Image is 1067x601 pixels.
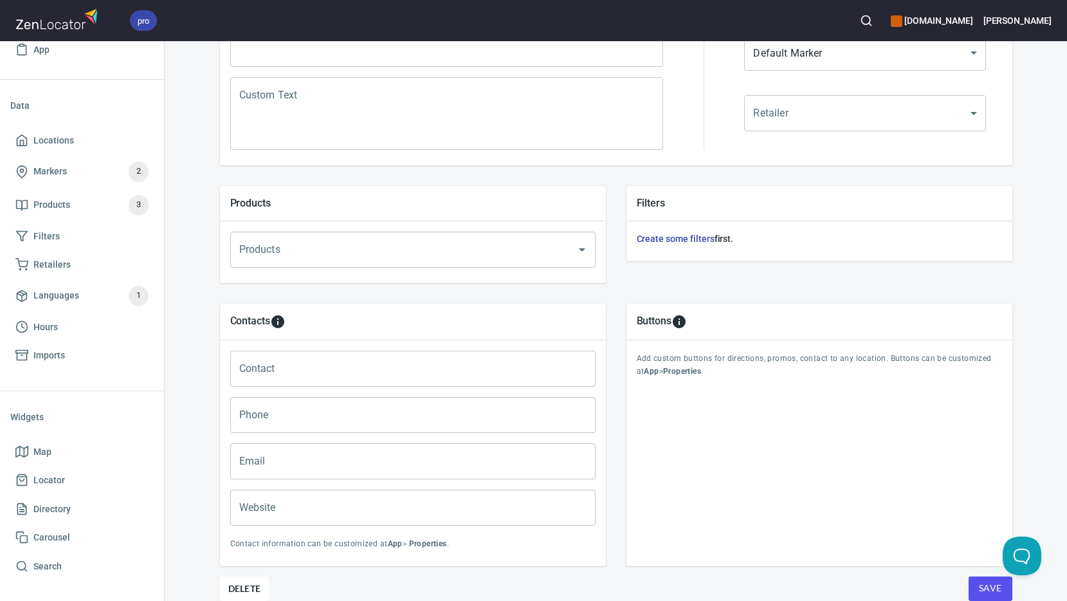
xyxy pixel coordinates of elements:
[33,501,71,517] span: Directory
[1003,537,1041,575] iframe: Help Scout Beacon - Open
[388,539,403,548] b: App
[852,6,880,35] button: Search
[10,35,154,64] a: App
[10,313,154,342] a: Hours
[637,314,672,329] h5: Buttons
[33,530,70,546] span: Carousel
[10,402,154,432] li: Widgets
[33,133,74,149] span: Locations
[228,581,261,596] span: Delete
[33,559,62,575] span: Search
[33,319,58,335] span: Hours
[10,250,154,279] a: Retailers
[33,42,50,58] span: App
[637,353,1002,378] p: Add custom buttons for directions, promos, contact to any location. Buttons can be customized at > .
[637,196,1002,210] h5: Filters
[33,288,79,304] span: Languages
[637,234,715,244] a: Create some filters
[230,538,596,551] p: Contact information can be customized at > .
[744,95,986,131] div: ​
[10,552,154,581] a: Search
[891,15,902,27] button: color-CE600E
[33,228,60,245] span: Filters
[33,163,67,180] span: Markers
[969,577,1012,601] button: Save
[220,577,269,601] button: Delete
[10,222,154,251] a: Filters
[10,279,154,313] a: Languages1
[637,232,1002,246] h6: first.
[663,367,701,376] b: Properties
[10,341,154,370] a: Imports
[33,444,51,460] span: Map
[983,6,1052,35] button: [PERSON_NAME]
[33,257,71,273] span: Retailers
[979,580,1002,596] span: Save
[10,126,154,155] a: Locations
[33,472,65,488] span: Locator
[10,90,154,121] li: Data
[33,347,65,364] span: Imports
[129,198,149,212] span: 3
[10,189,154,222] a: Products3
[130,10,157,31] div: pro
[983,14,1052,28] h6: [PERSON_NAME]
[33,197,70,213] span: Products
[10,466,154,495] a: Locator
[230,314,271,329] h5: Contacts
[744,35,986,71] div: Default Marker
[409,539,447,548] b: Properties
[230,196,596,210] h5: Products
[10,523,154,552] a: Carousel
[891,14,972,28] h6: [DOMAIN_NAME]
[10,155,154,189] a: Markers2
[130,14,157,28] span: pro
[15,5,102,33] img: zenlocator
[10,438,154,467] a: Map
[270,314,286,329] svg: To add custom contact information for locations, please go to Apps > Properties > Contacts.
[573,241,591,259] button: Open
[236,237,554,262] input: Products
[129,288,149,303] span: 1
[129,164,149,179] span: 2
[644,367,659,376] b: App
[10,495,154,524] a: Directory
